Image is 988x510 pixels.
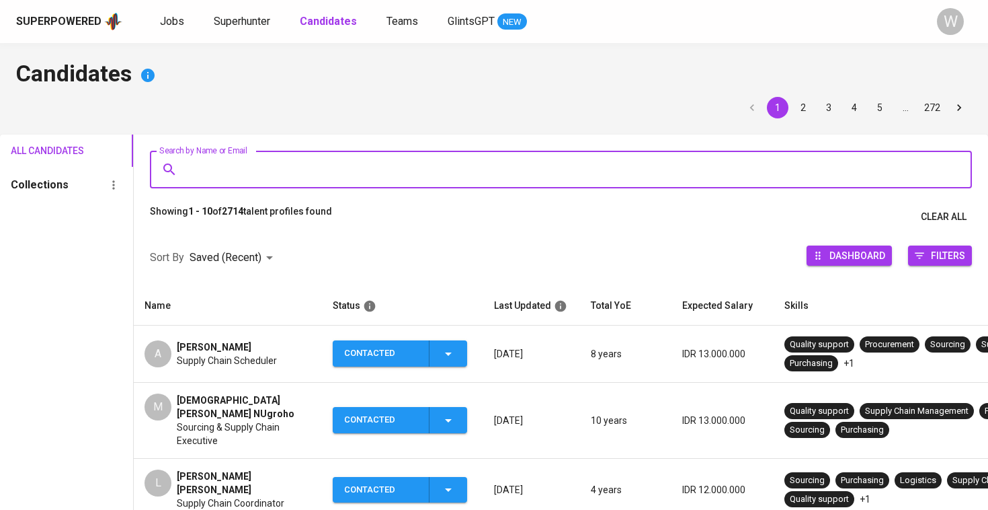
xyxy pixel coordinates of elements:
[333,407,467,433] button: Contacted
[591,483,661,497] p: 4 years
[190,246,278,270] div: Saved (Recent)
[841,424,884,437] div: Purchasing
[177,340,251,354] span: [PERSON_NAME]
[841,474,884,487] div: Purchasing
[494,483,569,497] p: [DATE]
[150,250,184,266] p: Sort By
[333,340,467,367] button: Contacted
[580,287,671,326] th: Total YoE
[134,287,322,326] th: Name
[900,474,936,487] div: Logistics
[11,176,69,194] h6: Collections
[843,97,865,118] button: Go to page 4
[843,357,854,370] p: +1
[177,470,311,497] span: [PERSON_NAME] [PERSON_NAME]
[818,97,839,118] button: Go to page 3
[222,206,243,217] b: 2714
[937,8,964,35] div: W
[145,470,171,497] div: L
[16,14,101,30] div: Superpowered
[682,347,763,361] p: IDR 13.000.000
[790,424,825,437] div: Sourcing
[16,11,122,32] a: Superpoweredapp logo
[300,13,360,30] a: Candidates
[150,205,332,229] p: Showing of talent profiles found
[792,97,814,118] button: Go to page 2
[214,13,273,30] a: Superhunter
[908,246,972,266] button: Filters
[177,497,284,510] span: Supply Chain Coordinator
[188,206,212,217] b: 1 - 10
[865,338,914,351] div: Procurement
[190,250,261,266] p: Saved (Recent)
[682,483,763,497] p: IDR 12.000.000
[790,338,849,351] div: Quality support
[386,15,418,28] span: Teams
[448,13,527,30] a: GlintsGPT NEW
[494,414,569,427] p: [DATE]
[333,477,467,503] button: Contacted
[160,13,187,30] a: Jobs
[671,287,774,326] th: Expected Salary
[790,474,825,487] div: Sourcing
[177,354,277,367] span: Supply Chain Scheduler
[807,246,892,266] button: Dashboard
[739,97,972,118] nav: pagination navigation
[865,405,969,418] div: Supply Chain Management
[177,421,311,447] span: Sourcing & Supply Chain Executive
[104,11,122,32] img: app logo
[591,414,661,427] p: 10 years
[322,287,483,326] th: Status
[930,338,965,351] div: Sourcing
[344,340,418,367] div: Contacted
[145,394,171,421] div: M
[920,97,944,118] button: Go to page 272
[214,15,270,28] span: Superhunter
[145,340,171,367] div: A
[386,13,421,30] a: Teams
[483,287,580,326] th: Last Updated
[448,15,495,28] span: GlintsGPT
[591,347,661,361] p: 8 years
[790,405,849,418] div: Quality support
[300,15,357,28] b: Candidates
[767,97,788,118] button: page 1
[860,493,870,506] p: +1
[931,246,965,264] span: Filters
[915,205,972,229] button: Clear All
[344,407,418,433] div: Contacted
[11,143,63,159] span: All Candidates
[344,477,418,503] div: Contacted
[948,97,970,118] button: Go to next page
[497,15,527,29] span: NEW
[177,394,311,421] span: [DEMOGRAPHIC_DATA][PERSON_NAME] NUgroho
[895,101,916,114] div: …
[829,246,885,264] span: Dashboard
[921,209,966,225] span: Clear All
[790,357,833,370] div: Purchasing
[160,15,184,28] span: Jobs
[869,97,891,118] button: Go to page 5
[16,59,972,92] h4: Candidates
[494,347,569,361] p: [DATE]
[790,493,849,506] div: Quality support
[682,414,763,427] p: IDR 13.000.000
